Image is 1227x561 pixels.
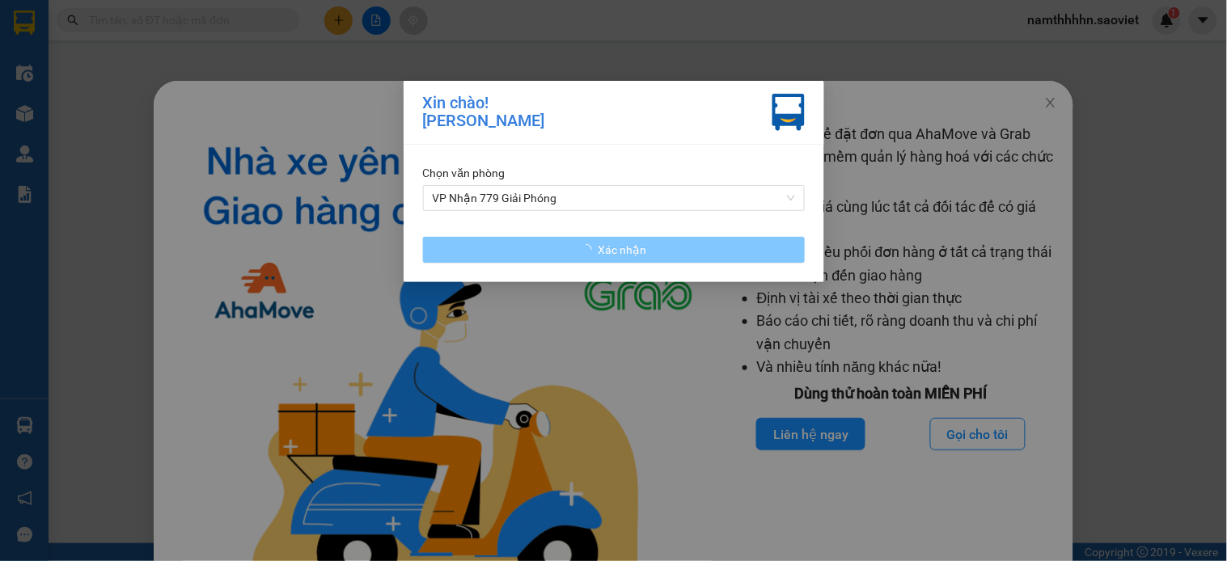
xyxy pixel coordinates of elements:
img: vxr-icon [772,94,805,131]
button: Xác nhận [423,237,805,263]
div: Chọn văn phòng [423,164,805,182]
span: loading [581,244,599,255]
span: VP Nhận 779 Giải Phóng [433,186,795,210]
span: Xác nhận [599,241,647,259]
div: Xin chào! [PERSON_NAME] [423,94,545,131]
